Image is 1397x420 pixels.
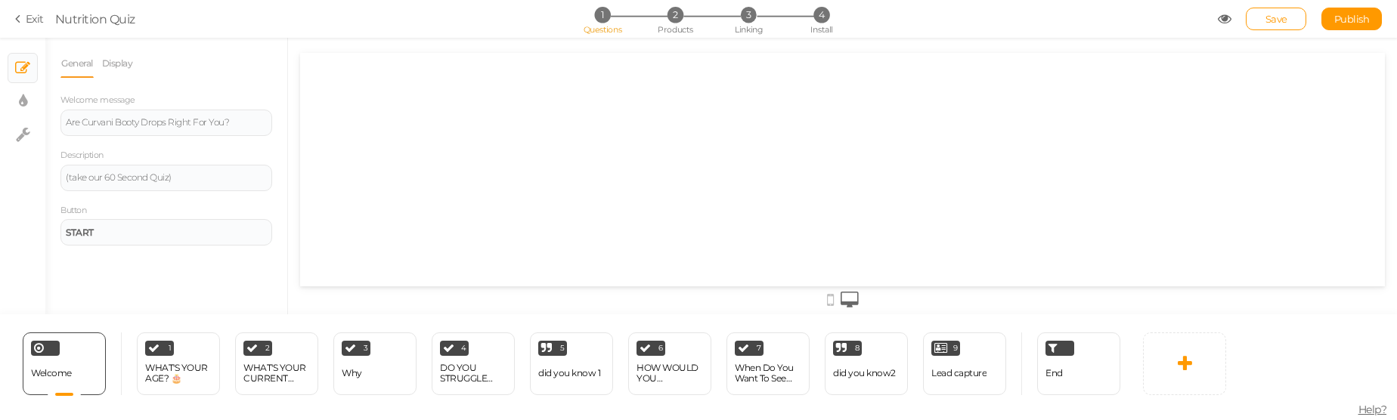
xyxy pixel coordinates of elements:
div: Welcome [23,332,106,395]
div: 4 DO YOU STRUGGLE WITH... 😔💭 [432,332,515,395]
div: WHAT'S YOUR AGE? 🎂 [145,363,212,384]
div: 9 Lead capture [923,332,1006,395]
span: 3 [741,7,757,23]
div: 3 Why [333,332,417,395]
span: 7 [757,344,761,352]
span: 2 [668,7,683,23]
span: Linking [735,24,762,35]
span: End [1045,367,1063,378]
span: 9 [953,344,958,352]
div: WHAT'S YOUR CURRENT WEIGHT? ⚖️ [243,363,310,384]
div: 6 HOW WOULD YOU DESCRIBE YOUR LIFESTYLE? [628,332,711,395]
span: 1 [594,7,610,23]
strong: START [66,227,94,238]
div: Save [1246,8,1306,30]
div: 1 WHAT'S YOUR AGE? 🎂 [137,332,220,395]
div: End [1037,332,1120,395]
span: Welcome [31,367,72,378]
label: Welcome message [60,95,135,106]
label: Button [60,205,86,216]
span: 5 [560,344,565,352]
div: Lead capture [931,368,987,378]
span: Products [658,24,693,35]
span: 4 [813,7,829,23]
span: 2 [265,344,270,352]
span: 1 [169,344,172,352]
div: DO YOU STRUGGLE WITH... 😔💭 [440,363,506,384]
div: Why [342,368,362,378]
div: When Do You Want To See Results? [735,363,801,384]
span: 6 [658,344,663,352]
li: 4 Install [786,7,856,23]
a: Display [101,49,134,78]
div: 5 did you know 1 [530,332,613,395]
div: Nutrition Quiz [55,10,135,28]
div: 8 did you know2 [825,332,908,395]
div: Are Curvani Booty Drops Right For You? [66,118,267,127]
li: 1 Questions [567,7,637,23]
li: 3 Linking [714,7,784,23]
span: 8 [855,344,860,352]
span: Publish [1334,13,1370,25]
div: HOW WOULD YOU DESCRIBE YOUR LIFESTYLE? [637,363,703,384]
span: Help? [1358,403,1387,416]
span: 3 [364,344,368,352]
li: 2 Products [640,7,711,23]
a: General [60,49,94,78]
span: Questions [584,24,622,35]
div: (take our 60 Second Quiz) [66,173,267,182]
div: did you know 1 [538,368,600,378]
div: 2 WHAT'S YOUR CURRENT WEIGHT? ⚖️ [235,332,318,395]
div: did you know2 [833,368,896,378]
span: Install [810,24,832,35]
span: Save [1265,13,1287,25]
div: 7 When Do You Want To See Results? [726,332,810,395]
a: Exit [15,11,44,26]
label: Description [60,150,104,161]
span: 4 [461,344,466,352]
